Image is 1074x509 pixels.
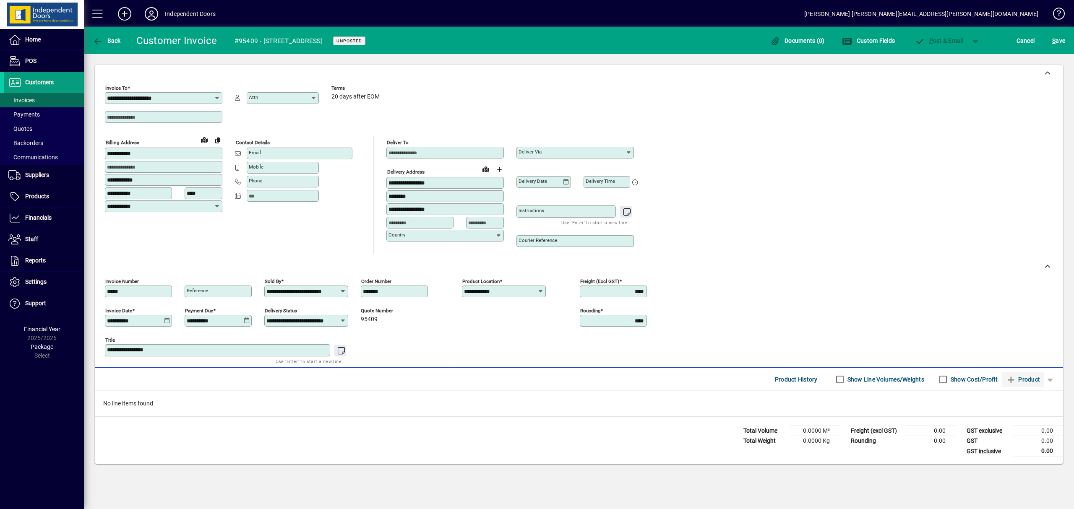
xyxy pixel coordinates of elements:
span: Invoices [8,97,35,104]
mat-label: Country [388,232,405,238]
span: Quote number [361,308,411,314]
span: Product History [775,373,818,386]
span: Terms [331,86,382,91]
a: Knowledge Base [1047,2,1064,29]
mat-label: Invoice date [105,308,132,314]
button: Save [1050,33,1067,48]
mat-label: Product location [462,278,500,284]
td: Total Weight [739,436,790,446]
button: Choose address [493,163,506,176]
td: 0.00 [1013,426,1063,436]
button: Add [111,6,138,21]
span: 95409 [361,316,378,323]
label: Show Line Volumes/Weights [846,375,924,384]
span: Documents (0) [770,37,825,44]
a: Support [4,293,84,314]
mat-label: Delivery date [519,178,547,184]
td: 0.00 [905,426,956,436]
mat-label: Invoice To [105,85,128,91]
span: ost & Email [915,37,963,44]
button: Back [91,33,123,48]
span: Backorders [8,140,43,146]
mat-label: Order number [361,278,391,284]
td: 0.0000 Kg [790,436,840,446]
span: Custom Fields [842,37,895,44]
mat-label: Deliver via [519,149,542,155]
a: View on map [479,162,493,176]
span: Staff [25,236,38,242]
mat-label: Title [105,337,115,343]
a: Suppliers [4,165,84,186]
a: Communications [4,150,84,164]
mat-hint: Use 'Enter' to start a new line [561,218,627,227]
mat-label: Freight (excl GST) [580,278,619,284]
button: Product History [772,372,821,387]
a: Backorders [4,136,84,150]
mat-label: Courier Reference [519,237,557,243]
td: Rounding [847,436,905,446]
mat-label: Instructions [519,208,544,213]
td: Freight (excl GST) [847,426,905,436]
td: 0.00 [1013,436,1063,446]
mat-label: Delivery time [586,178,615,184]
span: Products [25,193,49,200]
div: No line items found [95,391,1063,416]
div: Customer Invoice [136,34,217,47]
a: Quotes [4,122,84,136]
span: Communications [8,154,58,161]
span: Cancel [1017,34,1035,47]
mat-label: Email [249,150,261,156]
mat-label: Rounding [580,308,600,314]
span: Reports [25,257,46,264]
a: Financials [4,208,84,229]
label: Show Cost/Profit [949,375,998,384]
mat-label: Sold by [265,278,281,284]
div: Independent Doors [165,7,216,21]
mat-hint: Use 'Enter' to start a new line [276,356,341,366]
a: POS [4,51,84,72]
td: GST inclusive [962,446,1013,457]
a: Reports [4,250,84,271]
td: 0.0000 M³ [790,426,840,436]
span: ave [1052,34,1065,47]
div: [PERSON_NAME] [PERSON_NAME][EMAIL_ADDRESS][PERSON_NAME][DOMAIN_NAME] [804,7,1038,21]
button: Cancel [1014,33,1037,48]
span: Package [31,343,53,350]
span: Settings [25,278,47,285]
span: Unposted [336,38,362,44]
button: Documents (0) [768,33,827,48]
a: Products [4,186,84,207]
td: Total Volume [739,426,790,436]
td: GST [962,436,1013,446]
a: Settings [4,272,84,293]
app-page-header-button: Back [84,33,130,48]
td: 0.00 [1013,446,1063,457]
button: Copy to Delivery address [211,133,224,147]
td: GST exclusive [962,426,1013,436]
button: Custom Fields [840,33,897,48]
mat-label: Reference [187,288,208,293]
span: Payments [8,111,40,118]
button: Product [1002,372,1044,387]
a: Payments [4,107,84,122]
mat-label: Invoice number [105,278,139,284]
span: POS [25,57,36,64]
span: Support [25,300,46,306]
mat-label: Payment due [185,308,213,314]
span: Financial Year [24,326,60,332]
span: Back [93,37,121,44]
span: Financials [25,214,52,221]
span: Home [25,36,41,43]
span: Quotes [8,125,32,132]
td: 0.00 [905,436,956,446]
a: Home [4,29,84,50]
mat-label: Deliver To [387,140,409,145]
a: Staff [4,229,84,250]
button: Post & Email [910,33,967,48]
span: Product [1006,373,1040,386]
div: #95409 - [STREET_ADDRESS] [235,34,323,48]
span: P [929,37,933,44]
mat-label: Phone [249,178,262,184]
span: Suppliers [25,171,49,178]
span: 20 days after EOM [331,93,380,100]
